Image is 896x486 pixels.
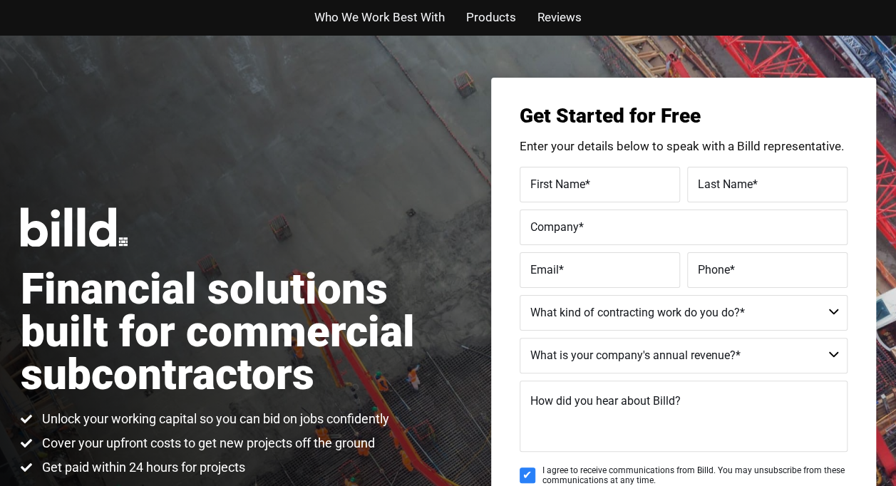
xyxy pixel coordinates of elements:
h1: Financial solutions built for commercial subcontractors [21,268,448,396]
span: I agree to receive communications from Billd. You may unsubscribe from these communications at an... [542,465,848,486]
span: Last Name [698,177,753,190]
span: Email [530,262,559,276]
input: I agree to receive communications from Billd. You may unsubscribe from these communications at an... [520,467,535,483]
a: Products [466,7,516,28]
span: Company [530,219,579,233]
a: Who We Work Best With [314,7,445,28]
span: First Name [530,177,585,190]
span: Cover your upfront costs to get new projects off the ground [38,435,375,452]
span: Phone [698,262,730,276]
span: Unlock your working capital so you can bid on jobs confidently [38,410,389,428]
span: Get paid within 24 hours for projects [38,459,245,476]
span: How did you hear about Billd? [530,394,681,408]
a: Reviews [537,7,582,28]
p: Enter your details below to speak with a Billd representative. [520,140,848,152]
h3: Get Started for Free [520,106,848,126]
